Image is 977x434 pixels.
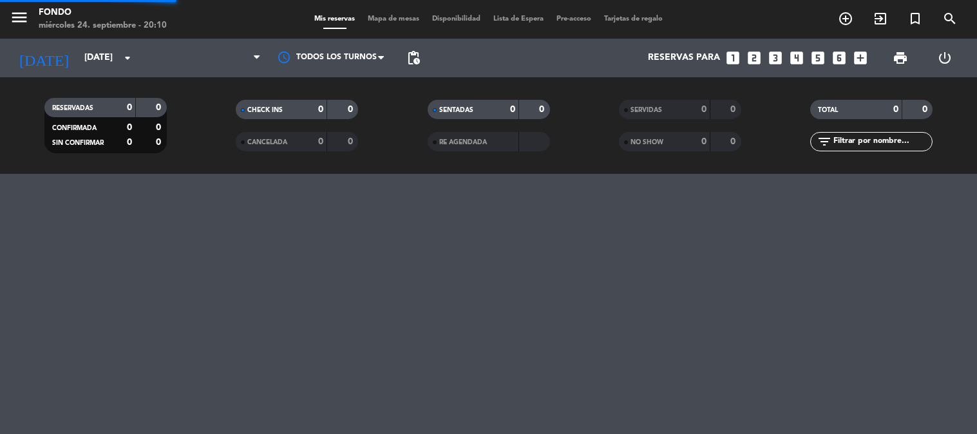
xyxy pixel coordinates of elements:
[156,103,164,112] strong: 0
[10,8,29,27] i: menu
[406,50,421,66] span: pending_actions
[247,139,287,146] span: CANCELADA
[487,15,550,23] span: Lista de Espera
[127,103,132,112] strong: 0
[725,50,741,66] i: looks_one
[539,105,547,114] strong: 0
[818,107,838,113] span: TOTAL
[550,15,598,23] span: Pre-acceso
[893,50,908,66] span: print
[631,107,662,113] span: SERVIDAS
[937,50,953,66] i: power_settings_new
[439,139,487,146] span: RE AGENDADA
[156,123,164,132] strong: 0
[510,105,515,114] strong: 0
[348,137,356,146] strong: 0
[810,50,826,66] i: looks_5
[923,39,967,77] div: LOG OUT
[922,105,930,114] strong: 0
[39,6,167,19] div: Fondo
[817,134,832,149] i: filter_list
[730,137,738,146] strong: 0
[10,44,78,72] i: [DATE]
[746,50,763,66] i: looks_two
[873,11,888,26] i: exit_to_app
[120,50,135,66] i: arrow_drop_down
[598,15,669,23] span: Tarjetas de regalo
[648,53,720,63] span: Reservas para
[767,50,784,66] i: looks_3
[893,105,898,114] strong: 0
[907,11,923,26] i: turned_in_not
[426,15,487,23] span: Disponibilidad
[730,105,738,114] strong: 0
[852,50,869,66] i: add_box
[52,140,104,146] span: SIN CONFIRMAR
[788,50,805,66] i: looks_4
[39,19,167,32] div: miércoles 24. septiembre - 20:10
[348,105,356,114] strong: 0
[127,138,132,147] strong: 0
[701,137,707,146] strong: 0
[308,15,361,23] span: Mis reservas
[701,105,707,114] strong: 0
[831,50,848,66] i: looks_6
[439,107,473,113] span: SENTADAS
[127,123,132,132] strong: 0
[832,135,932,149] input: Filtrar por nombre...
[942,11,958,26] i: search
[631,139,663,146] span: NO SHOW
[10,8,29,32] button: menu
[52,105,93,111] span: RESERVADAS
[156,138,164,147] strong: 0
[247,107,283,113] span: CHECK INS
[361,15,426,23] span: Mapa de mesas
[52,125,97,131] span: CONFIRMADA
[838,11,853,26] i: add_circle_outline
[318,137,323,146] strong: 0
[318,105,323,114] strong: 0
